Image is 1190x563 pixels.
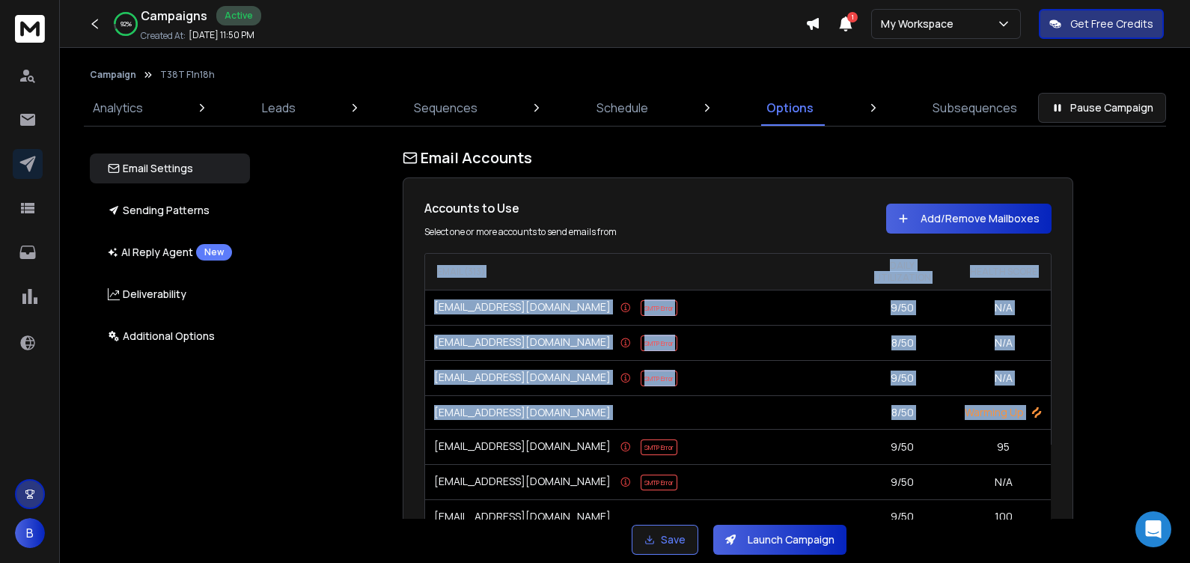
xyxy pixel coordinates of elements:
p: Subsequences [933,99,1017,117]
button: Email Settings [90,153,250,183]
p: Options [766,99,814,117]
p: 92 % [120,19,132,28]
h1: Campaigns [141,7,207,25]
a: Schedule [588,90,657,126]
a: Options [757,90,823,126]
a: Subsequences [924,90,1026,126]
span: 1 [847,12,858,22]
p: Schedule [596,99,648,117]
p: Analytics [93,99,143,117]
p: Sequences [414,99,477,117]
button: B [15,518,45,548]
h1: Email Accounts [403,147,1073,168]
a: Sequences [405,90,486,126]
p: T38T F1n18h [160,69,215,81]
p: Get Free Credits [1070,16,1153,31]
p: My Workspace [881,16,959,31]
p: Email Settings [108,161,193,176]
a: Leads [253,90,305,126]
p: Created At: [141,30,186,42]
button: Campaign [90,69,136,81]
p: [DATE] 11:50 PM [189,29,254,41]
div: Open Intercom Messenger [1135,511,1171,547]
button: Get Free Credits [1039,9,1164,39]
button: Pause Campaign [1038,93,1166,123]
a: Analytics [84,90,152,126]
p: Leads [262,99,296,117]
div: Active [216,6,261,25]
